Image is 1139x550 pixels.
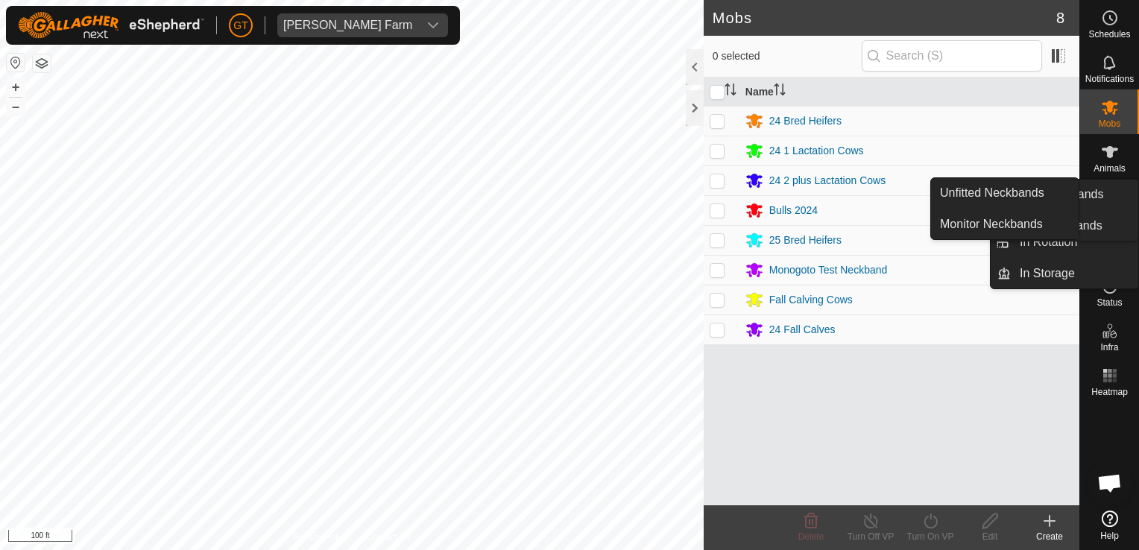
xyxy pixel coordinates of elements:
a: Help [1080,505,1139,546]
span: GT [233,18,247,34]
a: Privacy Policy [293,531,349,544]
div: 24 Fall Calves [769,322,836,338]
p-sorticon: Activate to sort [774,86,786,98]
div: dropdown trigger [418,13,448,37]
div: Create [1020,530,1079,543]
button: Reset Map [7,54,25,72]
span: Animals [1094,164,1126,173]
div: Turn On VP [900,530,960,543]
span: 8 [1056,7,1064,29]
div: Bulls 2024 [769,203,818,218]
a: Unfitted Neckbands [931,178,1079,208]
div: Turn Off VP [841,530,900,543]
span: Mobs [1099,119,1120,128]
div: 24 2 plus Lactation Cows [769,173,886,189]
span: Notifications [1085,75,1134,83]
span: Delete [798,531,824,542]
div: Monogoto Test Neckband [769,262,888,278]
span: Monitor Neckbands [940,215,1043,233]
h2: Mobs [713,9,1056,27]
a: Monitor Neckbands [931,209,1079,239]
span: Help [1100,531,1119,540]
a: In Storage [1011,259,1138,288]
div: 25 Bred Heifers [769,233,842,248]
div: 24 1 Lactation Cows [769,143,864,159]
span: In Storage [1020,265,1075,282]
input: Search (S) [862,40,1042,72]
a: Contact Us [367,531,411,544]
img: Gallagher Logo [18,12,204,39]
button: – [7,98,25,116]
span: In Rotation [1020,233,1077,251]
span: Unfitted Neckbands [940,184,1044,202]
a: In Rotation [1011,227,1138,257]
div: [PERSON_NAME] Farm [283,19,412,31]
div: 24 Bred Heifers [769,113,842,129]
button: Map Layers [33,54,51,72]
li: In Rotation [991,227,1138,257]
span: Thoren Farm [277,13,418,37]
span: Heatmap [1091,388,1128,396]
p-sorticon: Activate to sort [725,86,736,98]
span: Infra [1100,343,1118,352]
th: Name [739,78,1079,107]
span: Schedules [1088,30,1130,39]
a: Open chat [1088,461,1132,505]
span: Status [1097,298,1122,307]
button: + [7,78,25,96]
span: 0 selected [713,48,862,64]
div: Fall Calving Cows [769,292,853,308]
li: In Storage [991,259,1138,288]
div: Edit [960,530,1020,543]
